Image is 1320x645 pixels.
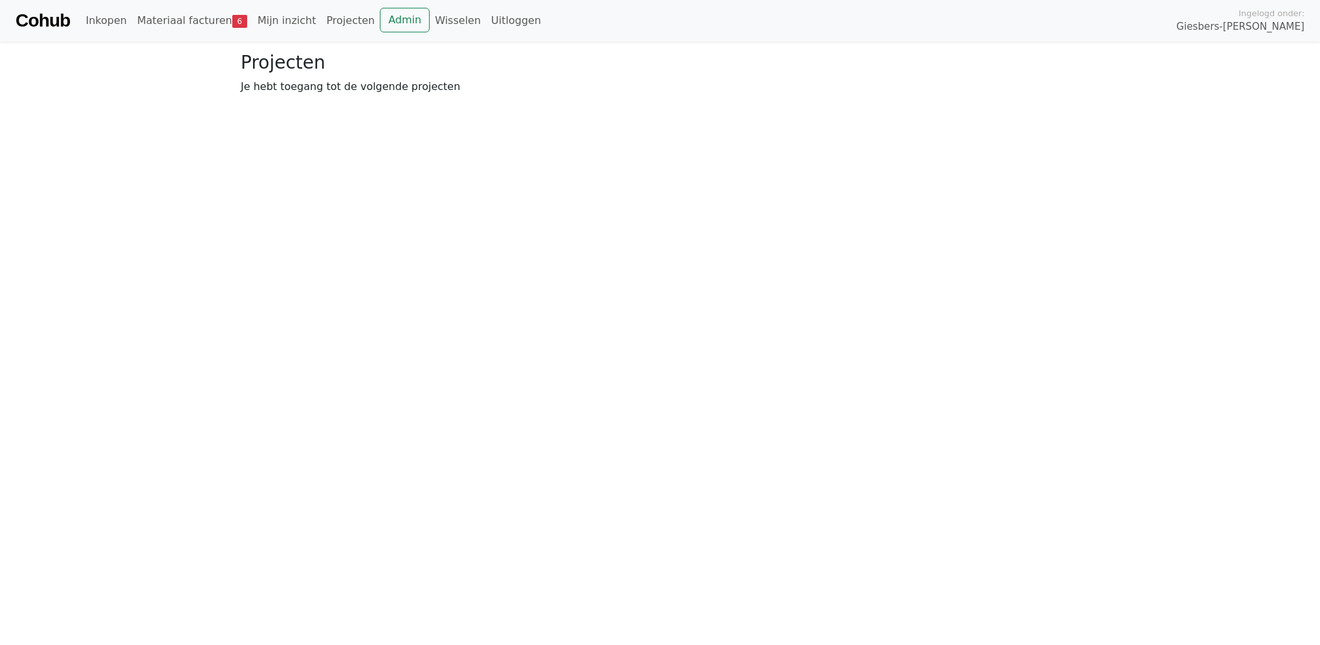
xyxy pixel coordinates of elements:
h3: Projecten [241,52,1079,74]
a: Materiaal facturen6 [132,8,252,34]
a: Wisselen [430,8,486,34]
a: Inkopen [80,8,131,34]
a: Mijn inzicht [252,8,322,34]
a: Admin [380,8,430,32]
a: Cohub [16,5,70,36]
span: 6 [232,15,247,28]
a: Projecten [321,8,380,34]
p: Je hebt toegang tot de volgende projecten [241,79,1079,95]
span: Giesbers-[PERSON_NAME] [1176,19,1304,34]
a: Uitloggen [486,8,546,34]
span: Ingelogd onder: [1238,7,1304,19]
